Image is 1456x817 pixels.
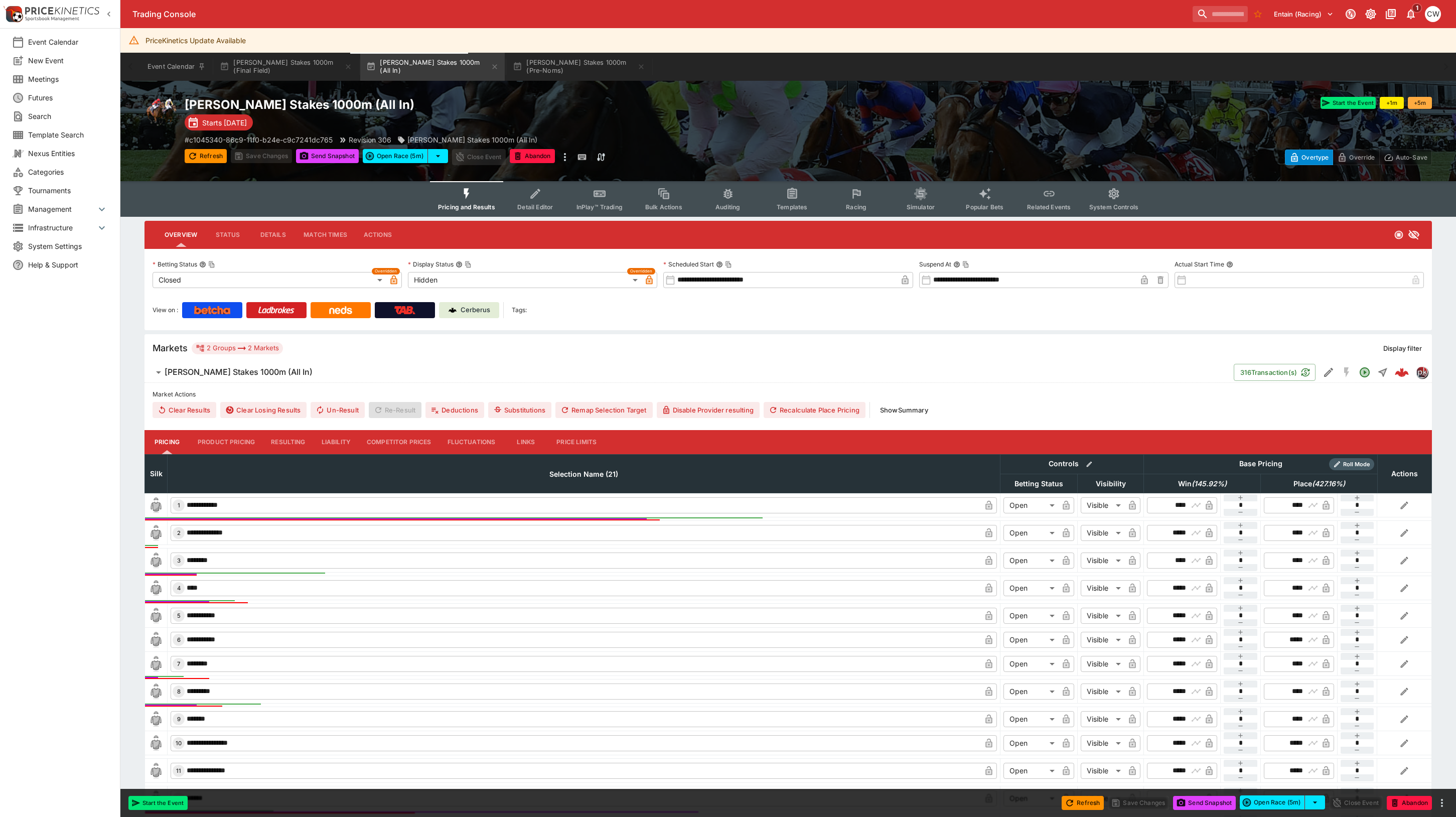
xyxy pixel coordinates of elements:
[148,656,164,672] img: blank-silk.png
[408,260,454,268] p: Display Status
[1380,97,1404,109] button: +1m
[153,302,178,318] label: View on :
[1416,366,1428,378] div: pricekinetics
[397,134,537,145] div: Moir Stakes 1000m (All In)
[907,203,935,211] span: Simulator
[175,636,183,643] span: 6
[363,149,428,163] button: Open Race (5m)
[28,222,96,233] span: Infrastructure
[663,260,714,268] p: Scheduled Start
[196,342,279,354] div: 2 Groups 2 Markets
[148,580,164,596] img: blank-silk.png
[202,117,247,128] p: Starts [DATE]
[1003,763,1058,779] div: Open
[153,387,1424,402] label: Market Actions
[28,37,108,47] span: Event Calendar
[548,430,605,454] button: Price Limits
[375,268,397,275] span: Overridden
[1282,478,1356,490] span: Place(427.16%)
[919,260,951,268] p: Suspend At
[559,149,571,165] button: more
[1085,478,1137,490] span: Visibility
[1081,684,1124,700] div: Visible
[1416,367,1427,378] img: pricekinetics
[576,203,623,211] span: InPlay™ Trading
[1003,684,1058,700] div: Open
[314,430,359,454] button: Liability
[962,261,969,268] button: Copy To Clipboard
[1387,797,1432,807] span: Mark an event as closed and abandoned.
[144,362,1234,382] button: [PERSON_NAME] Stakes 1000m (All In)
[1425,6,1441,22] div: Christopher Winter
[438,203,495,211] span: Pricing and Results
[250,223,296,247] button: Details
[28,129,108,140] span: Template Search
[1234,364,1316,381] button: 316Transaction(s)
[440,430,504,454] button: Fluctuations
[1226,261,1233,268] button: Actual Start Time
[1395,365,1409,379] img: logo-cerberus--red.svg
[174,767,183,774] span: 11
[165,367,313,377] h6: [PERSON_NAME] Stakes 1000m (All In)
[28,55,108,66] span: New Event
[1081,763,1124,779] div: Visible
[630,268,652,275] span: Overridden
[507,53,651,81] button: [PERSON_NAME] Stakes 1000m (Pre-Noms)
[1394,230,1404,240] svg: Closed
[220,402,307,418] button: Clear Losing Results
[263,430,313,454] button: Resulting
[1321,97,1376,109] button: Start the Event
[510,151,555,161] span: Mark an event as closed and abandoned.
[28,241,108,251] span: System Settings
[1436,797,1448,809] button: more
[1081,735,1124,751] div: Visible
[311,402,364,418] button: Un-Result
[1192,478,1227,490] em: ( 145.92 %)
[1062,796,1104,810] button: Refresh
[175,529,183,536] span: 2
[25,17,79,21] img: Sportsbook Management
[148,763,164,779] img: blank-silk.png
[966,203,1003,211] span: Popular Bets
[1081,497,1124,513] div: Visible
[503,430,548,454] button: Links
[1167,478,1238,490] span: Win(145.92%)
[1362,5,1380,23] button: Toggle light/dark mode
[28,92,108,103] span: Futures
[175,716,183,723] span: 9
[461,305,490,315] p: Cerberus
[153,260,197,268] p: Betting Status
[1356,363,1374,381] button: Open
[407,134,537,145] p: [PERSON_NAME] Stakes 1000m (All In)
[1003,525,1058,541] div: Open
[176,502,182,509] span: 1
[1312,478,1345,490] em: ( 427.16 %)
[1240,795,1305,809] button: Open Race (5m)
[1339,460,1374,469] span: Roll Mode
[1412,3,1422,13] span: 1
[148,608,164,624] img: blank-silk.png
[538,468,629,480] span: Selection Name (21)
[185,149,227,163] button: Refresh
[296,223,355,247] button: Match Times
[185,134,333,145] p: Copy To Clipboard
[874,402,934,418] button: ShowSummary
[394,306,415,314] img: TabNZ
[132,9,1189,20] div: Trading Console
[777,203,807,211] span: Templates
[175,557,183,564] span: 3
[25,7,99,15] img: PriceKinetics
[153,402,216,418] button: Clear Results
[1027,203,1071,211] span: Related Events
[175,612,183,619] span: 5
[1408,229,1420,241] svg: Hidden
[128,796,188,810] button: Start the Event
[1003,478,1074,490] span: Betting Status
[148,525,164,541] img: blank-silk.png
[456,261,463,268] button: Display StatusCopy To Clipboard
[1003,553,1058,569] div: Open
[148,553,164,569] img: blank-silk.png
[1301,152,1329,163] p: Overtype
[1250,6,1266,22] button: No Bookmarks
[28,259,108,270] span: Help & Support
